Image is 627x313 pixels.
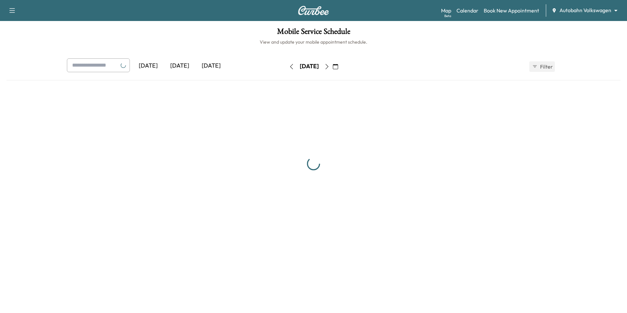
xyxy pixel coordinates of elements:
[540,63,552,71] span: Filter
[195,58,227,73] div: [DATE]
[7,28,620,39] h1: Mobile Service Schedule
[484,7,539,14] a: Book New Appointment
[529,61,555,72] button: Filter
[298,6,329,15] img: Curbee Logo
[132,58,164,73] div: [DATE]
[7,39,620,45] h6: View and update your mobile appointment schedule.
[300,62,319,71] div: [DATE]
[456,7,478,14] a: Calendar
[559,7,611,14] span: Autobahn Volkswagen
[441,7,451,14] a: MapBeta
[444,13,451,18] div: Beta
[164,58,195,73] div: [DATE]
